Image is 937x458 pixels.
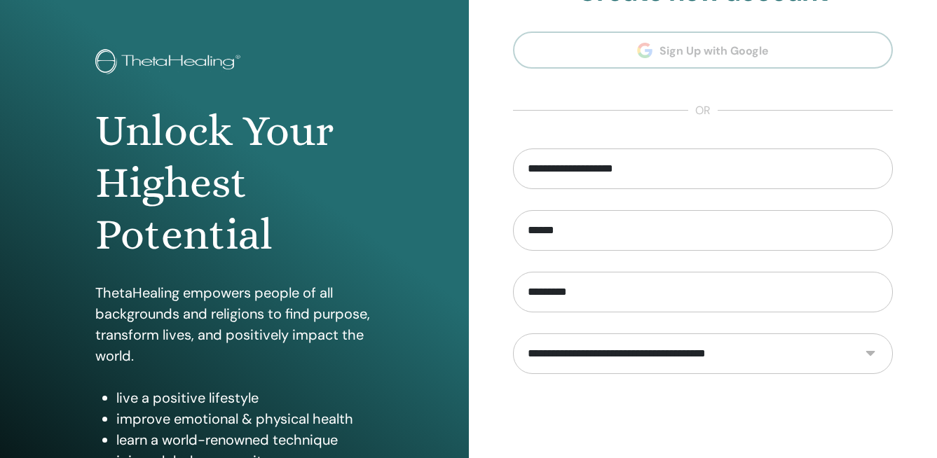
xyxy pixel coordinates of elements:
h1: Unlock Your Highest Potential [95,105,373,261]
span: or [688,102,718,119]
li: live a positive lifestyle [116,387,373,408]
li: learn a world-renowned technique [116,429,373,450]
li: improve emotional & physical health [116,408,373,429]
p: ThetaHealing empowers people of all backgrounds and religions to find purpose, transform lives, a... [95,282,373,366]
iframe: reCAPTCHA [596,395,809,450]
